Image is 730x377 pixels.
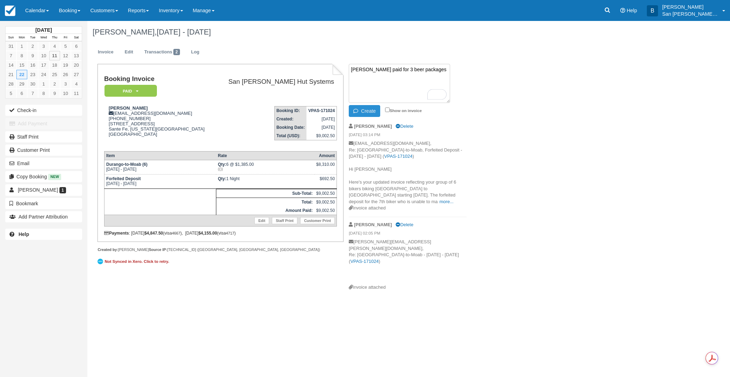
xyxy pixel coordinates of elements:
small: 4717 [226,231,234,235]
a: 1 [38,79,49,89]
a: 4 [49,42,60,51]
a: 20 [71,60,82,70]
button: Check-in [5,105,82,116]
a: 11 [71,89,82,98]
td: [DATE] [306,115,337,123]
a: 26 [60,70,71,79]
a: 2 [27,42,38,51]
a: 28 [6,79,16,89]
td: $9,002.50 [315,206,337,215]
strong: Created by: [97,247,118,252]
em: Paid [104,85,157,97]
th: Sub-Total: [216,189,314,198]
a: 29 [16,79,27,89]
strong: [PERSON_NAME] [354,222,392,227]
a: 13 [71,51,82,60]
a: 25 [49,70,60,79]
a: 3 [60,79,71,89]
a: Delete [396,124,413,129]
img: checkfront-main-nav-mini-logo.png [5,6,15,16]
h1: Booking Invoice [104,75,215,83]
a: 10 [60,89,71,98]
div: $8,310.00 [316,162,335,172]
button: Copy Booking New [5,171,82,182]
b: Help [19,231,29,237]
span: 2 [173,49,180,55]
a: Delete [396,222,413,227]
p: [PERSON_NAME][EMAIL_ADDRESS][PERSON_NAME][DOMAIN_NAME], Re: [GEOGRAPHIC_DATA]-to-Moab - [DATE] - ... [349,239,467,284]
a: Paid [104,84,154,97]
th: Wed [38,34,49,42]
a: 27 [71,70,82,79]
h1: [PERSON_NAME], [93,28,630,36]
th: Total: [216,198,314,206]
a: 22 [16,70,27,79]
strong: Qty [218,176,226,181]
th: Amount Paid: [216,206,314,215]
a: 30 [27,79,38,89]
div: $692.50 [316,176,335,187]
a: [PERSON_NAME] 1 [5,184,82,195]
div: Invoice attached [349,284,467,291]
th: Created: [274,115,306,123]
th: Tue [27,34,38,42]
small: 4667 [172,231,180,235]
a: VPAS-171024 [384,154,412,159]
a: 5 [6,89,16,98]
td: 6 @ $1,385.00 [216,160,314,174]
strong: Durango-to-Moab (6) [106,162,147,167]
a: 9 [49,89,60,98]
td: [DATE] - [DATE] [104,160,216,174]
strong: Qty [218,162,226,167]
a: Edit [120,45,138,59]
a: Transactions2 [139,45,185,59]
th: Item [104,151,216,160]
a: 10 [38,51,49,60]
td: [DATE] - [DATE] [104,174,216,188]
a: 6 [71,42,82,51]
span: Help [627,8,637,13]
div: [PERSON_NAME] [TECHNICAL_ID] ([GEOGRAPHIC_DATA], [GEOGRAPHIC_DATA], [GEOGRAPHIC_DATA]) [97,247,343,252]
a: 9 [27,51,38,60]
td: $9,002.50 [306,132,337,140]
th: Booking Date: [274,123,306,132]
strong: Payments [104,231,129,236]
a: Customer Print [300,217,335,224]
a: Log [186,45,205,59]
em: [DATE] 02:05 PM [349,230,467,238]
th: Thu [49,34,60,42]
input: Show on invoice [385,108,390,112]
strong: [PERSON_NAME] [354,124,392,129]
th: Sun [6,34,16,42]
td: 1 Night [216,174,314,188]
td: $9,002.50 [315,198,337,206]
strong: VPAS-171024 [308,108,335,113]
div: B [647,5,658,16]
a: VPAS-171024 [350,259,379,264]
label: Show on invoice [385,108,422,113]
a: 15 [16,60,27,70]
div: Invoice attached [349,205,467,212]
strong: [PERSON_NAME] [109,105,148,111]
a: 16 [27,60,38,70]
th: Rate [216,151,314,160]
span: [DATE] - [DATE] [157,28,211,36]
a: 11 [49,51,60,60]
p: [EMAIL_ADDRESS][DOMAIN_NAME], Re: [GEOGRAPHIC_DATA]-to-Moab, Forfeited Deposit - [DATE] - [DATE] ... [349,140,467,205]
td: [DATE] [306,123,337,132]
a: Not Synced in Xero. Click to retry. [97,258,171,265]
strong: $4,847.50 [144,231,163,236]
a: 17 [38,60,49,70]
a: 1 [16,42,27,51]
a: 7 [27,89,38,98]
p: [PERSON_NAME] [662,3,718,10]
a: Customer Print [5,145,82,156]
a: Invoice [93,45,119,59]
th: Total (USD): [274,132,306,140]
a: 12 [60,51,71,60]
button: Email [5,158,82,169]
a: Edit [254,217,269,224]
th: Booking ID: [274,106,306,115]
button: Add Partner Attribution [5,211,82,222]
button: Bookmark [5,198,82,209]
